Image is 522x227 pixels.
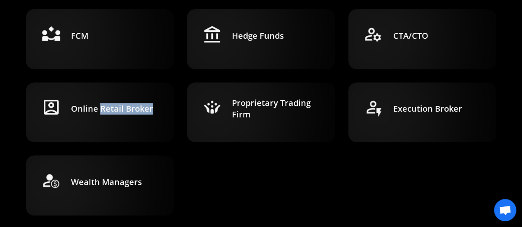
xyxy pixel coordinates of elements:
[71,103,153,115] h3: Online Retail Broker
[232,97,323,120] h3: Proprietary Trading Firm
[494,199,516,221] a: Bate-papo aberto
[393,30,428,42] h3: CTA/CTO
[232,30,284,42] h3: Hedge Funds
[393,103,462,115] h3: Execution Broker
[71,176,142,188] h3: Wealth Managers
